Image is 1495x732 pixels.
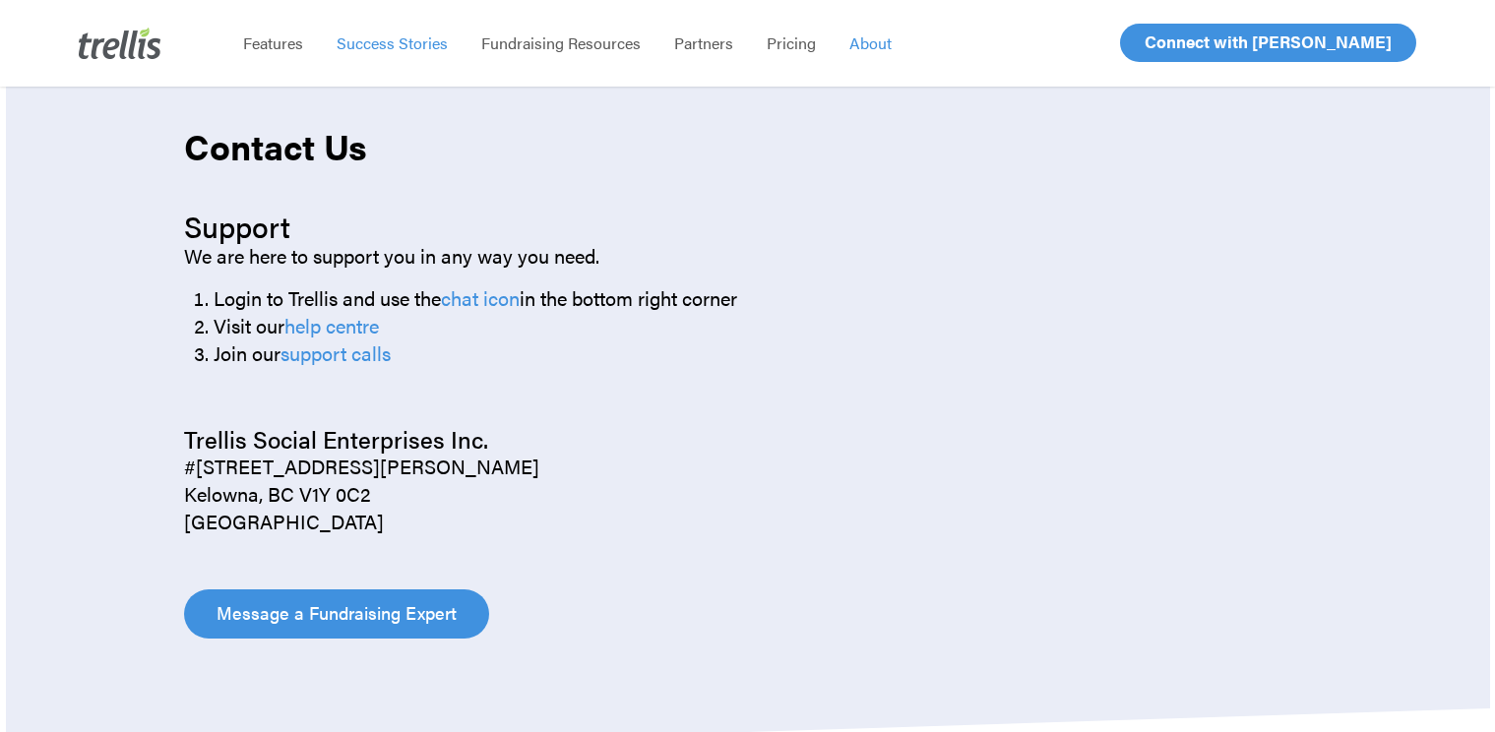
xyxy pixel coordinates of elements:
span: Features [243,31,303,54]
span: Partners [674,31,733,54]
a: About [833,33,908,53]
h4: Trellis Social Enterprises Inc. [184,426,1310,452]
strong: Contact Us [184,120,367,171]
li: Join our [214,339,1310,367]
h3: Support [184,210,1310,242]
p: We are here to support you in any way you need. [184,242,1310,270]
span: Success Stories [337,31,448,54]
span: About [849,31,892,54]
img: Trellis [79,28,161,59]
a: help centre [284,311,379,339]
span: Pricing [767,31,816,54]
a: Connect with [PERSON_NAME] [1120,24,1416,62]
span: Message a Fundraising Expert [217,599,457,627]
li: Visit our [214,312,1310,339]
a: support calls [280,338,391,367]
li: Login to Trellis and use the in the bottom right corner [214,284,1310,312]
a: Pricing [750,33,833,53]
a: Partners [657,33,750,53]
a: Fundraising Resources [465,33,657,53]
a: Success Stories [320,33,465,53]
a: Features [226,33,320,53]
span: Fundraising Resources [481,31,641,54]
a: Message a Fundraising Expert [184,589,489,639]
a: chat icon [441,283,520,312]
p: #[STREET_ADDRESS][PERSON_NAME] Kelowna, BC V1Y 0C2 [GEOGRAPHIC_DATA] [184,453,1310,535]
span: Connect with [PERSON_NAME] [1145,30,1392,53]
